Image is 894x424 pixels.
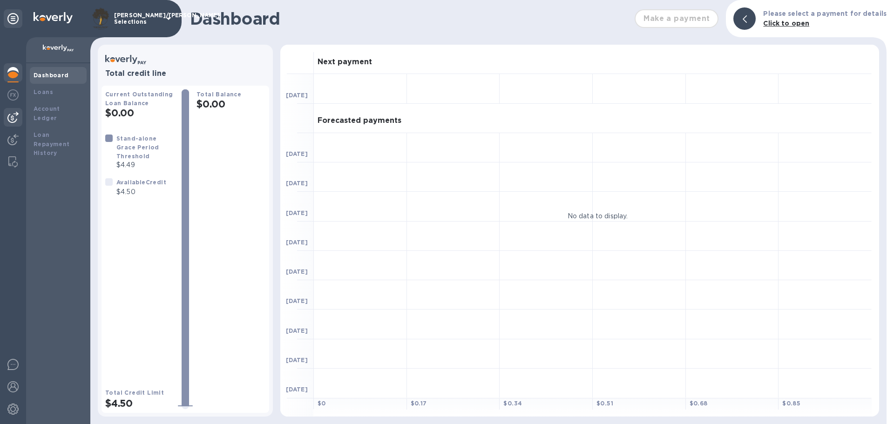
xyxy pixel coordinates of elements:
h2: $0.00 [105,107,174,119]
b: [DATE] [286,357,308,363]
img: Foreign exchange [7,89,19,101]
b: $ 0.51 [596,400,613,407]
b: $ 0.17 [411,400,427,407]
b: $ 0 [318,400,326,407]
p: No data to display. [568,211,628,221]
b: [DATE] [286,180,308,187]
b: Please select a payment for details [763,10,887,17]
b: Total Balance [196,91,241,98]
b: Available Credit [116,179,166,186]
h3: Forecasted payments [318,116,401,125]
b: $ 0.68 [690,400,708,407]
img: Logo [34,12,73,23]
p: $4.50 [116,187,166,197]
h2: $4.50 [105,397,174,409]
b: Loan Repayment History [34,131,70,157]
h3: Next payment [318,58,372,67]
p: $4.49 [116,160,174,170]
div: Unpin categories [4,9,22,28]
b: [DATE] [286,297,308,304]
b: Total Credit Limit [105,389,164,396]
h3: Total credit line [105,69,265,78]
h2: $0.00 [196,98,265,110]
b: Dashboard [34,72,69,79]
b: Loans [34,88,53,95]
b: [DATE] [286,239,308,246]
b: Current Outstanding Loan Balance [105,91,173,107]
b: [DATE] [286,92,308,99]
b: [DATE] [286,209,308,216]
b: [DATE] [286,150,308,157]
b: [DATE] [286,386,308,393]
b: $ 0.34 [503,400,522,407]
p: [PERSON_NAME]/[PERSON_NAME] Selections [114,12,161,25]
b: [DATE] [286,327,308,334]
b: Stand-alone Grace Period Threshold [116,135,159,160]
b: $ 0.85 [782,400,800,407]
b: [DATE] [286,268,308,275]
b: Account Ledger [34,105,60,121]
h1: Dashboard [190,9,630,28]
b: Click to open [763,20,809,27]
